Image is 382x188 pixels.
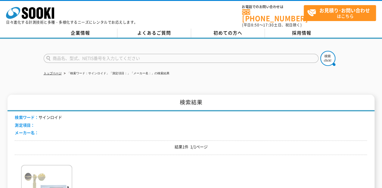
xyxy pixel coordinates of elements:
[191,29,265,38] a: 初めての方へ
[213,29,242,36] span: 初めての方へ
[44,29,117,38] a: 企業情報
[8,95,374,111] h1: 検索結果
[15,130,38,135] span: メーカー名：
[15,114,38,120] span: 検索ワード：
[319,7,370,14] strong: お見積り･お問い合わせ
[304,5,376,21] a: お見積り･お問い合わせはこちら
[44,72,62,75] a: トップページ
[307,5,376,20] span: はこちら
[117,29,191,38] a: よくあるご質問
[6,20,138,24] p: 日々進化する計測技術と多種・多様化するニーズにレンタルでお応えします。
[320,51,335,66] img: btn_search.png
[265,29,339,38] a: 採用情報
[242,22,302,28] span: (平日 ～ 土日、祝日除く)
[15,122,34,128] span: 測定項目：
[15,144,367,150] p: 結果1件 1/1ページ
[263,22,274,28] span: 17:30
[251,22,259,28] span: 8:50
[242,9,304,22] a: [PHONE_NUMBER]
[63,70,169,77] li: 「検索ワード：サインロイド」「測定項目：」「メーカー名：」の検索結果
[15,114,62,121] li: サインロイド
[44,54,318,63] input: 商品名、型式、NETIS番号を入力してください
[242,5,304,9] span: お電話でのお問い合わせは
